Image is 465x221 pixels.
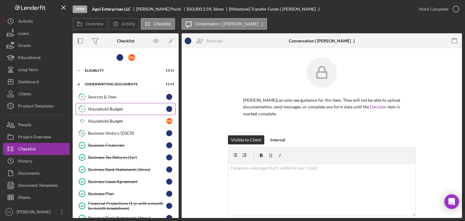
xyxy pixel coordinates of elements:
a: 9Household Budget [76,103,176,115]
div: Sources & Uses [88,94,166,99]
a: 10Business History (DSCR) [76,127,176,139]
tspan: 10 [80,131,84,135]
div: People [18,119,31,132]
div: Household Budget [88,119,166,124]
div: 36 mo [213,7,224,12]
div: Educational [18,51,41,65]
button: History [3,155,70,167]
button: Sheets [3,191,70,203]
span: $50,000 [186,6,202,12]
a: Business Bank Statements (3mos) [76,163,176,176]
tspan: 9 [81,107,83,111]
button: Checklist [141,18,175,30]
div: Checklist [117,38,134,43]
div: [Milestone] Transfer Funds ( [PERSON_NAME] .) [229,7,320,12]
div: 13 / 13 [163,69,174,72]
button: Visible to Client [228,135,264,144]
button: Dashboard [3,76,70,88]
div: Internal [270,135,285,144]
div: Checklist [18,143,36,157]
div: Grants [18,39,31,53]
button: Mark Complete [413,3,462,15]
a: Decision [370,104,387,109]
div: Conversation ( [PERSON_NAME] .) [289,38,355,43]
div: Business Financials [88,143,166,148]
button: Conversation ( [PERSON_NAME] .) [182,18,267,30]
div: Business Lease Agreement [88,179,166,184]
button: BD[PERSON_NAME] [3,206,70,218]
button: Educational [3,51,70,64]
tspan: 8 [81,95,83,99]
button: Reassign [182,35,229,47]
div: Dashboard [18,76,39,89]
button: Clients [3,88,70,100]
label: Activity [122,21,135,26]
div: 11 / 21 [163,82,174,86]
label: Overview [86,21,103,26]
div: Mark Complete [419,3,448,15]
button: People [3,119,70,131]
div: M S [166,118,172,124]
div: [PERSON_NAME] Pochi [136,7,186,12]
div: Reassign [206,35,223,47]
div: [PERSON_NAME] [15,206,54,219]
div: Sheets [18,191,31,205]
div: 2.5 % [203,7,212,12]
div: Household Budget [88,107,166,111]
div: Clients [18,88,31,101]
button: Project Overview [3,131,70,143]
button: Documents [3,167,70,179]
div: History [18,155,32,169]
button: Grants [3,39,70,51]
div: Business Bank Statements (3mos) [88,167,166,172]
a: Business Tax Returns (1yr) [76,151,176,163]
div: Long-Term [18,64,38,77]
button: Overview [73,18,107,30]
button: Long-Term [3,64,70,76]
button: Checklist [3,143,70,155]
text: BD [7,210,11,214]
button: Internal [267,135,288,144]
div: Personal Bank Statements (3mos) [88,216,166,220]
button: Activity [3,15,70,27]
div: Loans [18,27,29,41]
p: [PERSON_NAME] can only see guidance for this item. They will not be able to upload documentation,... [243,97,401,117]
div: Activity [18,15,33,29]
div: Business Tax Returns (1yr) [88,155,166,160]
b: Agni Enterprises LLC [92,7,131,12]
div: M S [128,54,135,61]
div: Business History (DSCR) [88,131,166,136]
a: Business Plan [76,188,176,200]
a: Business Financials [76,139,176,151]
div: Document Templates [18,179,58,193]
div: Open [73,5,87,13]
div: Project Overview [18,131,51,144]
div: Financial Projections (1 yr with a month by month breakdown) [88,201,166,211]
button: Loans [3,27,70,39]
div: Eligiblity [85,69,159,72]
label: Conversation ( [PERSON_NAME] .) [195,21,263,26]
div: Visible to Client [231,135,261,144]
div: Documents [18,167,40,181]
a: Financial Projections (1 yr with a month by month breakdown) [76,200,176,212]
label: Checklist [154,21,171,26]
div: Open Intercom Messenger [444,194,459,209]
button: Product Templates [3,100,70,112]
div: Product Templates [18,100,54,114]
button: Document Templates [3,179,70,191]
a: Household BudgetMS [76,115,176,127]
